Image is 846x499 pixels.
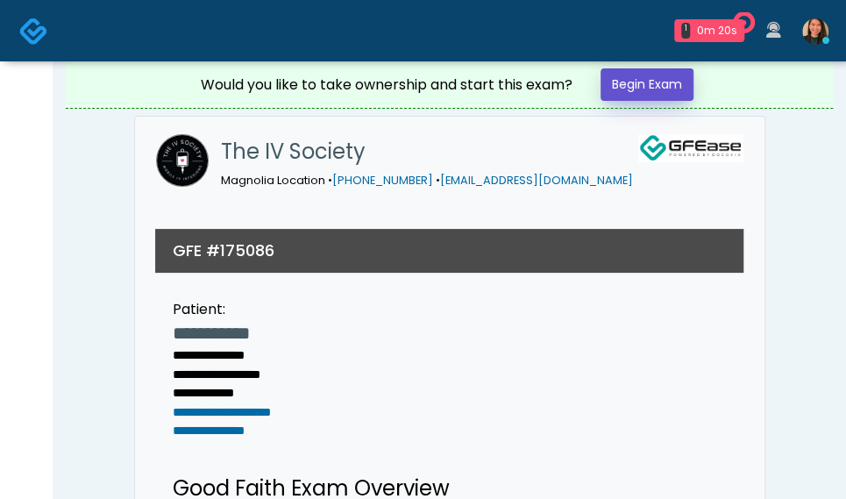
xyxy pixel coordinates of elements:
[638,134,743,162] img: GFEase Logo
[681,23,690,39] div: 1
[436,173,440,188] span: •
[664,12,755,49] a: 1 0m 20s
[698,23,738,39] div: 0m 20s
[173,299,304,320] div: Patient:
[201,75,572,96] div: Would you like to take ownership and start this exam?
[156,134,209,187] img: The IV Society
[440,173,633,188] a: [EMAIL_ADDRESS][DOMAIN_NAME]
[221,134,633,169] h1: The IV Society
[332,173,433,188] a: [PHONE_NUMBER]
[328,173,332,188] span: •
[19,17,48,46] img: Docovia
[14,7,67,60] button: Open LiveChat chat widget
[221,173,633,188] small: Magnolia Location
[173,239,274,261] h3: GFE #175086
[601,68,693,101] a: Begin Exam
[802,18,828,45] img: Aila Paredes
